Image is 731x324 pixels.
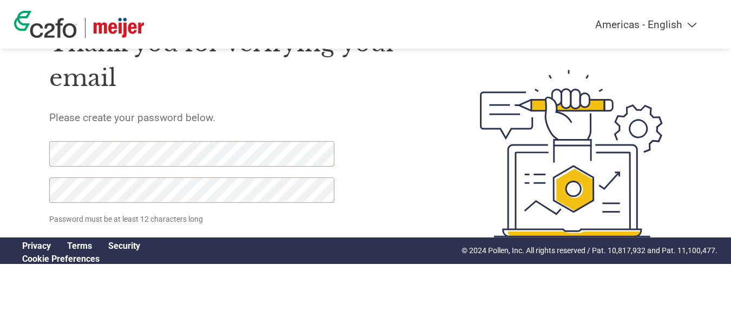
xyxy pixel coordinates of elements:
a: Privacy [22,241,51,251]
h5: Please create your password below. [49,111,429,124]
img: c2fo logo [14,11,77,38]
a: Security [108,241,140,251]
img: create-password [460,10,682,297]
div: Open Cookie Preferences Modal [14,254,148,264]
p: Password must be at least 12 characters long [49,214,338,225]
a: Cookie Preferences, opens a dedicated popup modal window [22,254,100,264]
p: © 2024 Pollen, Inc. All rights reserved / Pat. 10,817,932 and Pat. 11,100,477. [462,245,717,256]
h1: Thank you for verifying your email [49,26,429,96]
img: Meijer [94,18,144,38]
a: Terms [67,241,92,251]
